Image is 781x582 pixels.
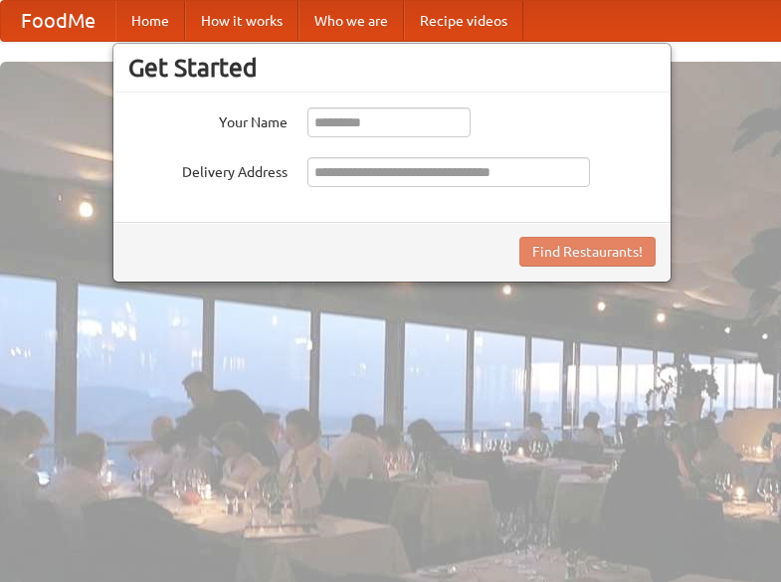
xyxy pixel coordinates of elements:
[128,107,288,132] label: Your Name
[298,1,404,41] a: Who we are
[128,157,288,182] label: Delivery Address
[115,1,185,41] a: Home
[404,1,523,41] a: Recipe videos
[128,53,656,83] h3: Get Started
[519,237,656,267] button: Find Restaurants!
[1,1,115,41] a: FoodMe
[185,1,298,41] a: How it works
